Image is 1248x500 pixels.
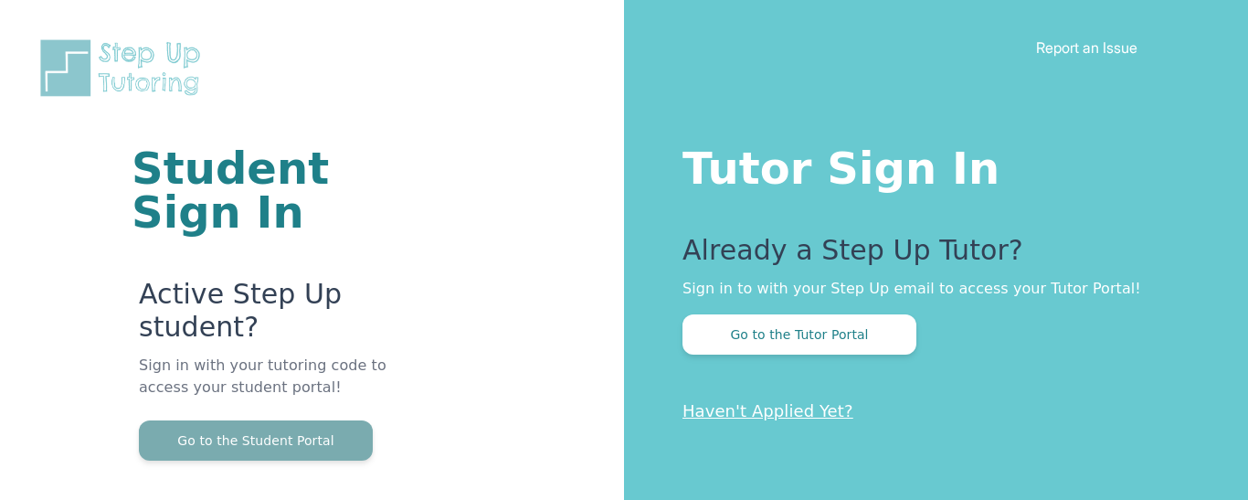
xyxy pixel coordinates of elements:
[139,278,405,355] p: Active Step Up student?
[682,325,916,343] a: Go to the Tutor Portal
[682,234,1175,278] p: Already a Step Up Tutor?
[682,139,1175,190] h1: Tutor Sign In
[682,278,1175,300] p: Sign in to with your Step Up email to access your Tutor Portal!
[139,420,373,461] button: Go to the Student Portal
[1036,38,1137,57] a: Report an Issue
[132,146,405,234] h1: Student Sign In
[139,355,405,420] p: Sign in with your tutoring code to access your student portal!
[682,314,916,355] button: Go to the Tutor Portal
[139,431,373,449] a: Go to the Student Portal
[37,37,212,100] img: Step Up Tutoring horizontal logo
[682,401,853,420] a: Haven't Applied Yet?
